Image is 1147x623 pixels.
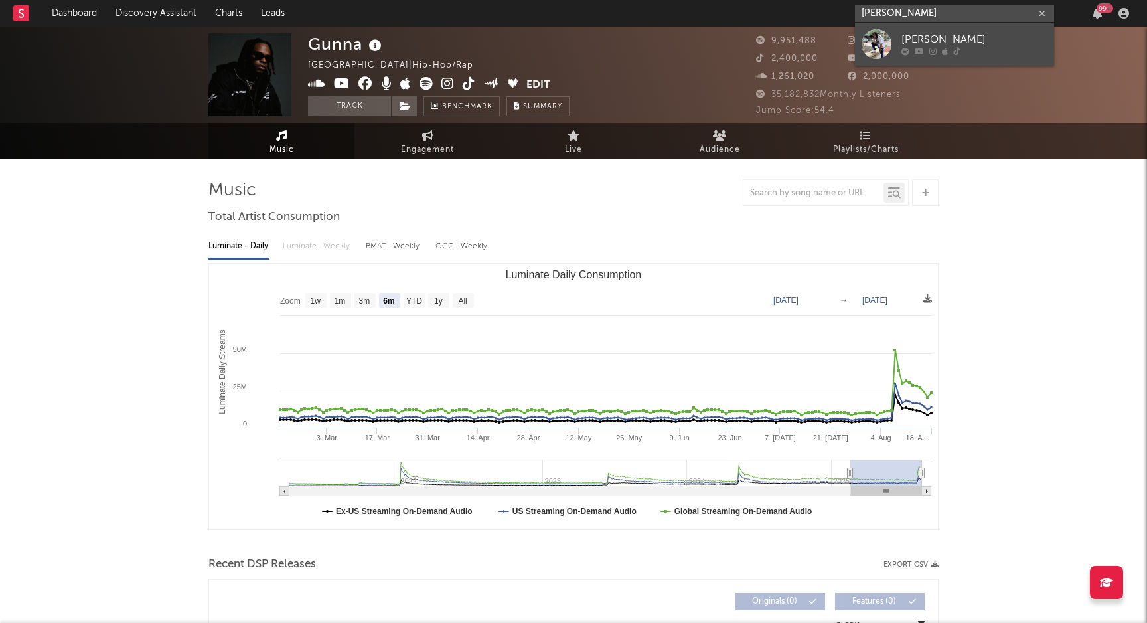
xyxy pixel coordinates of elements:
text: 4. Aug [871,434,891,442]
input: Search for artists [855,5,1054,22]
a: [PERSON_NAME] [855,23,1054,66]
span: Jump Score: 54.4 [756,106,834,115]
text: 1y [434,296,443,306]
input: Search by song name or URL [743,188,883,199]
text: Global Streaming On-Demand Audio [674,507,812,516]
div: OCC - Weekly [435,235,489,258]
span: 2,400,000 [756,54,818,63]
text: 3m [359,296,370,306]
text: 0 [243,420,247,428]
text: 18. A… [906,434,930,442]
span: Total Artist Consumption [208,209,340,225]
span: Features ( 0 ) [844,598,905,606]
button: Edit [526,77,550,94]
div: BMAT - Weekly [366,235,422,258]
a: Engagement [354,123,500,159]
text: 25M [233,383,247,391]
text: 28. Apr [517,434,540,442]
button: Summary [506,96,570,116]
text: Luminate Daily Consumption [506,269,642,280]
span: Engagement [401,142,454,158]
text: 23. Jun [718,434,741,442]
a: Audience [647,123,793,159]
text: 31. Mar [416,434,441,442]
div: Luminate - Daily [208,235,269,258]
text: 9. Jun [670,434,690,442]
text: 7. [DATE] [765,434,796,442]
text: US Streaming On-Demand Audio [512,507,637,516]
text: YTD [406,296,422,306]
text: 17. Mar [365,434,390,442]
button: 99+ [1093,8,1102,19]
text: → [840,296,848,305]
button: Export CSV [883,561,939,569]
span: 35,182,832 Monthly Listeners [756,90,901,99]
svg: Luminate Daily Consumption [209,264,938,529]
text: [DATE] [773,296,799,305]
span: Music [269,142,294,158]
span: Summary [523,103,562,110]
text: 50M [233,345,247,353]
button: Track [308,96,391,116]
text: Zoom [280,296,301,306]
span: 9,951,488 [756,37,816,45]
text: All [458,296,467,306]
span: Audience [700,142,740,158]
span: Live [565,142,582,158]
text: 12. May [566,434,592,442]
div: Gunna [308,33,385,55]
a: Playlists/Charts [793,123,939,159]
div: 99 + [1097,3,1113,13]
a: Music [208,123,354,159]
span: 3,280,000 [848,54,909,63]
button: Features(0) [835,593,925,610]
text: 3. Mar [317,434,338,442]
text: Ex-US Streaming On-Demand Audio [336,507,473,516]
a: Benchmark [423,96,500,116]
text: 21. [DATE] [813,434,848,442]
button: Originals(0) [735,593,825,610]
a: Live [500,123,647,159]
text: 1m [335,296,346,306]
text: 6m [383,296,394,306]
div: [GEOGRAPHIC_DATA] | Hip-Hop/Rap [308,58,489,74]
span: 2,000,000 [848,72,909,81]
span: Playlists/Charts [833,142,899,158]
text: 26. May [616,434,643,442]
text: 14. Apr [467,434,490,442]
span: Benchmark [442,99,493,115]
span: Recent DSP Releases [208,557,316,573]
span: Originals ( 0 ) [744,598,805,606]
div: [PERSON_NAME] [901,32,1047,48]
text: 1w [311,296,321,306]
text: Luminate Daily Streams [218,329,227,414]
span: 5,608,382 [848,37,908,45]
text: [DATE] [862,296,887,305]
span: 1,261,020 [756,72,814,81]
